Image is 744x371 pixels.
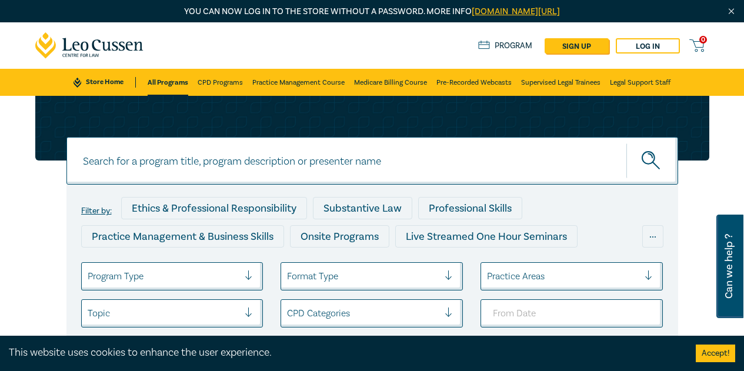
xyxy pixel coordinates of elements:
[88,307,90,320] input: select
[487,270,489,283] input: select
[395,225,578,248] div: Live Streamed One Hour Seminars
[481,299,663,327] input: From Date
[313,197,412,219] div: Substantive Law
[699,36,707,44] span: 0
[287,307,289,320] input: select
[287,270,289,283] input: select
[81,225,284,248] div: Practice Management & Business Skills
[545,38,609,54] a: sign up
[88,270,90,283] input: select
[198,69,243,96] a: CPD Programs
[74,77,135,88] a: Store Home
[610,69,670,96] a: Legal Support Staff
[726,6,736,16] img: Close
[478,41,533,51] a: Program
[309,253,495,276] div: Live Streamed Practical Workshops
[472,6,560,17] a: [DOMAIN_NAME][URL]
[252,69,345,96] a: Practice Management Course
[121,197,307,219] div: Ethics & Professional Responsibility
[521,69,600,96] a: Supervised Legal Trainees
[290,225,389,248] div: Onsite Programs
[148,69,188,96] a: All Programs
[696,345,735,362] button: Accept cookies
[66,137,678,185] input: Search for a program title, program description or presenter name
[418,197,522,219] div: Professional Skills
[35,5,709,18] p: You can now log in to the store without a password. More info
[9,345,678,360] div: This website uses cookies to enhance the user experience.
[354,69,427,96] a: Medicare Billing Course
[723,222,735,311] span: Can we help ?
[642,225,663,248] div: ...
[436,69,512,96] a: Pre-Recorded Webcasts
[616,38,680,54] a: Log in
[81,253,303,276] div: Live Streamed Conferences and Intensives
[81,206,112,216] label: Filter by:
